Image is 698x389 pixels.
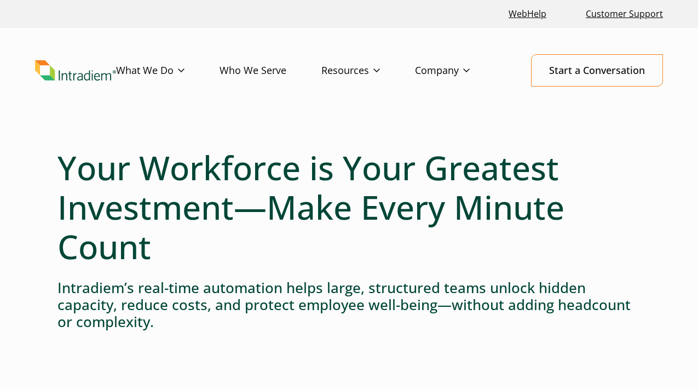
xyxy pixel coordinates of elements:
a: Customer Support [581,2,667,26]
a: Link to homepage of Intradiem [35,60,116,80]
a: Resources [321,55,415,87]
a: What We Do [116,55,220,87]
h1: Your Workforce is Your Greatest Investment—Make Every Minute Count [57,148,641,266]
a: Company [415,55,505,87]
h4: Intradiem’s real-time automation helps large, structured teams unlock hidden capacity, reduce cos... [57,279,641,331]
img: Intradiem [35,60,116,80]
a: Link opens in a new window [504,2,551,26]
a: Who We Serve [220,55,321,87]
a: Start a Conversation [531,54,663,87]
